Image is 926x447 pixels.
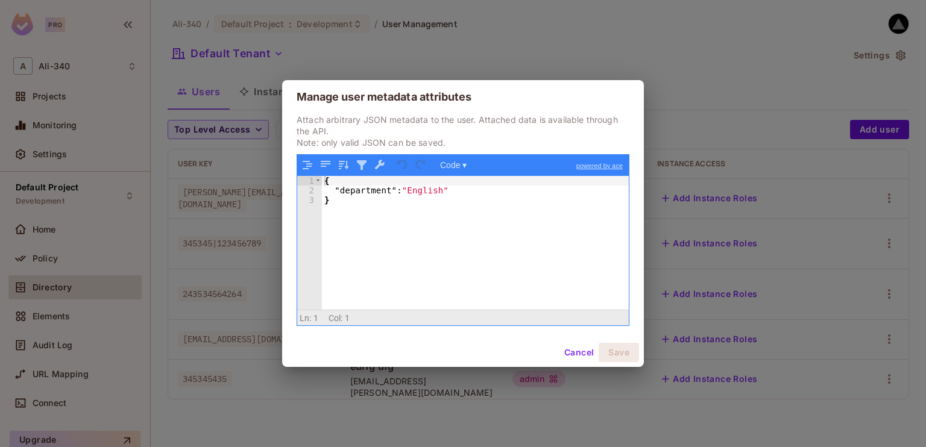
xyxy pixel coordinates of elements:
span: Ln: [300,313,311,323]
button: Compact JSON data, remove all whitespaces (Ctrl+Shift+I) [318,157,333,173]
button: Format JSON data, with proper indentation and line feeds (Ctrl+I) [300,157,315,173]
a: powered by ace [570,155,629,177]
span: Col: [329,313,343,323]
button: Cancel [559,343,599,362]
button: Redo (Ctrl+Shift+Z) [413,157,429,173]
button: Repair JSON: fix quotes and escape characters, remove comments and JSONP notation, turn JavaScrip... [372,157,388,173]
div: 3 [297,195,322,205]
div: 1 [297,176,322,186]
button: Filter, sort, or transform contents [354,157,370,173]
span: 1 [345,313,350,323]
div: 2 [297,186,322,195]
button: Save [599,343,639,362]
button: Undo last action (Ctrl+Z) [395,157,411,173]
span: 1 [313,313,318,323]
button: Sort contents [336,157,351,173]
button: Code ▾ [436,157,471,173]
h2: Manage user metadata attributes [282,80,644,114]
p: Attach arbitrary JSON metadata to the user. Attached data is available through the API. Note: onl... [297,114,629,148]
